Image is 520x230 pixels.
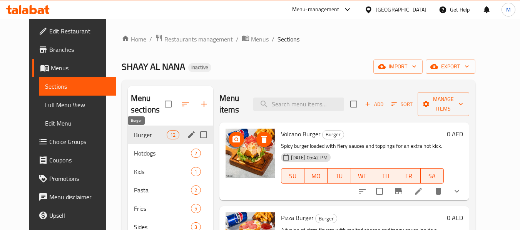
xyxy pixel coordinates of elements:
span: 12 [167,131,179,139]
div: Inactive [188,63,211,72]
span: Sort [391,100,413,109]
span: Branches [49,45,110,54]
button: Add section [195,95,213,113]
span: Kids [134,167,191,176]
input: search [253,98,344,111]
span: M [506,5,511,14]
span: Add [364,100,385,109]
span: MO [308,170,324,182]
a: Menu disclaimer [32,188,116,206]
a: Restaurants management [155,34,233,44]
a: Upsell [32,206,116,225]
nav: breadcrumb [122,34,475,44]
h2: Menu sections [131,93,165,116]
span: [DATE] 05:42 PM [288,154,331,161]
button: SA [421,168,444,184]
span: Choice Groups [49,137,110,146]
img: Volcano Burger [226,129,275,178]
div: Hotdogs2 [128,144,213,162]
span: Sort sections [176,95,195,113]
button: sort-choices [353,182,371,200]
li: / [272,35,274,44]
span: Menus [51,63,110,73]
a: Full Menu View [39,96,116,114]
span: SHAAY AL NANA [122,58,185,75]
div: [GEOGRAPHIC_DATA] [376,5,426,14]
a: Edit menu item [414,187,423,196]
span: Pizza Burger [281,212,314,223]
span: Edit Restaurant [49,26,110,36]
span: Hotdogs [134,149,191,158]
h6: 0 AED [447,212,463,223]
span: Upsell [49,211,110,220]
button: edit [186,129,197,141]
span: Select all sections [160,96,176,112]
div: Burger [315,214,337,223]
svg: Show Choices [452,187,461,196]
span: FR [400,170,417,182]
a: Branches [32,40,116,59]
p: Spicy burger loaded with fiery sauces and toppings for an extra hot kick. [281,141,444,151]
a: Edit Restaurant [32,22,116,40]
div: items [191,185,201,195]
span: Restaurants management [164,35,233,44]
div: items [191,167,201,176]
span: import [380,62,416,71]
a: Choice Groups [32,132,116,151]
span: Select section [346,96,362,112]
a: Edit Menu [39,114,116,132]
button: Add [362,98,386,110]
span: Add item [362,98,386,110]
span: 2 [191,187,200,194]
div: Pasta2 [128,181,213,199]
span: Manage items [424,94,463,114]
button: Branch-specific-item [389,182,408,200]
span: Full Menu View [45,100,110,109]
button: Sort [390,98,415,110]
div: items [191,149,201,158]
a: Promotions [32,169,116,188]
span: WE [354,170,371,182]
span: 2 [191,150,200,157]
span: Menus [251,35,269,44]
div: items [167,130,179,139]
button: MO [304,168,328,184]
a: Coupons [32,151,116,169]
li: / [236,35,239,44]
button: WE [351,168,374,184]
a: Home [122,35,146,44]
span: 5 [191,205,200,212]
span: Volcano Burger [281,128,321,140]
span: Select to update [371,183,388,199]
button: delete [429,182,448,200]
span: Edit Menu [45,119,110,128]
span: Promotions [49,174,110,183]
span: Burger [323,130,344,139]
div: Menu-management [292,5,339,14]
div: Burger12edit [128,126,213,144]
a: Menus [32,59,116,77]
span: TH [377,170,394,182]
div: Kids1 [128,162,213,181]
button: TU [328,168,351,184]
h2: Menu items [219,93,244,116]
button: FR [397,168,420,184]
span: Menu disclaimer [49,192,110,202]
span: Burger [316,214,337,223]
span: 1 [191,168,200,175]
button: delete image [256,132,272,147]
span: Sections [45,82,110,91]
button: TH [374,168,397,184]
h6: 0 AED [447,129,463,139]
span: TU [331,170,348,182]
span: Sort items [386,98,418,110]
span: Fries [134,204,191,213]
div: Burger [322,130,344,139]
span: Pasta [134,185,191,195]
button: import [373,60,423,74]
span: SU [284,170,301,182]
div: Fries5 [128,199,213,218]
